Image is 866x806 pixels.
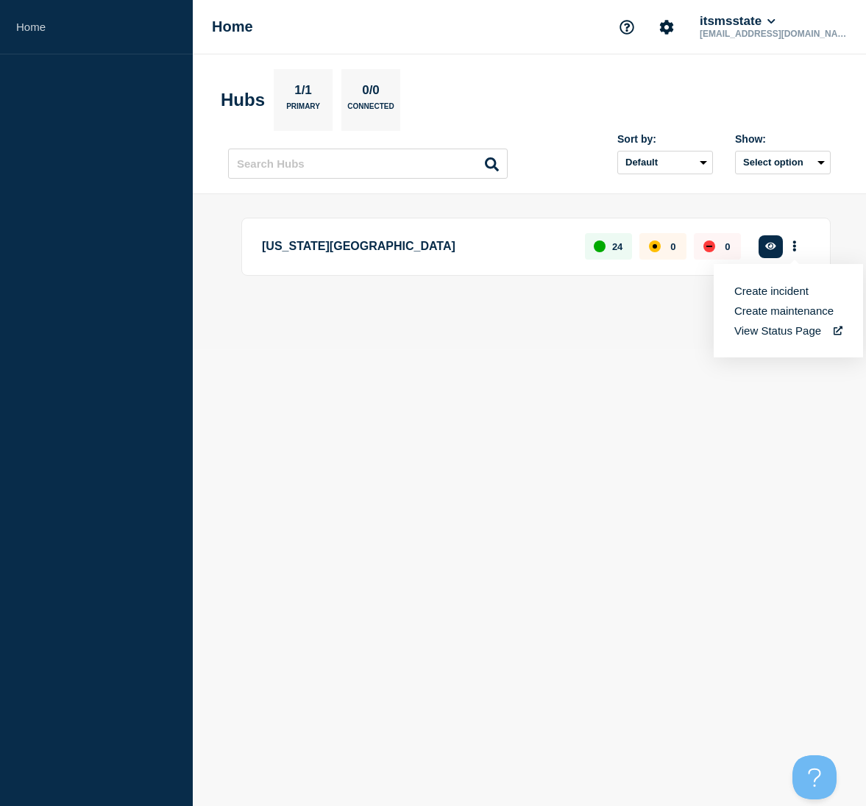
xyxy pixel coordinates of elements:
[289,83,318,102] p: 1/1
[347,102,394,118] p: Connected
[651,12,682,43] button: Account settings
[734,304,834,317] button: Create maintenance
[785,233,804,260] button: More actions
[697,14,778,29] button: itsmsstate
[725,241,730,252] p: 0
[611,12,642,43] button: Support
[735,151,831,174] button: Select option
[617,151,713,174] select: Sort by
[792,755,837,799] iframe: Help Scout Beacon - Open
[221,90,265,110] h2: Hubs
[228,149,508,179] input: Search Hubs
[734,324,842,337] a: View Status Page
[286,102,320,118] p: Primary
[617,133,713,145] div: Sort by:
[670,241,675,252] p: 0
[212,18,253,35] h1: Home
[262,233,568,260] p: [US_STATE][GEOGRAPHIC_DATA]
[734,285,809,297] button: Create incident
[594,240,606,252] div: up
[649,240,661,252] div: affected
[697,29,850,39] p: [EMAIL_ADDRESS][DOMAIN_NAME]
[612,241,622,252] p: 24
[357,83,386,102] p: 0/0
[703,240,715,252] div: down
[735,133,831,145] div: Show:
